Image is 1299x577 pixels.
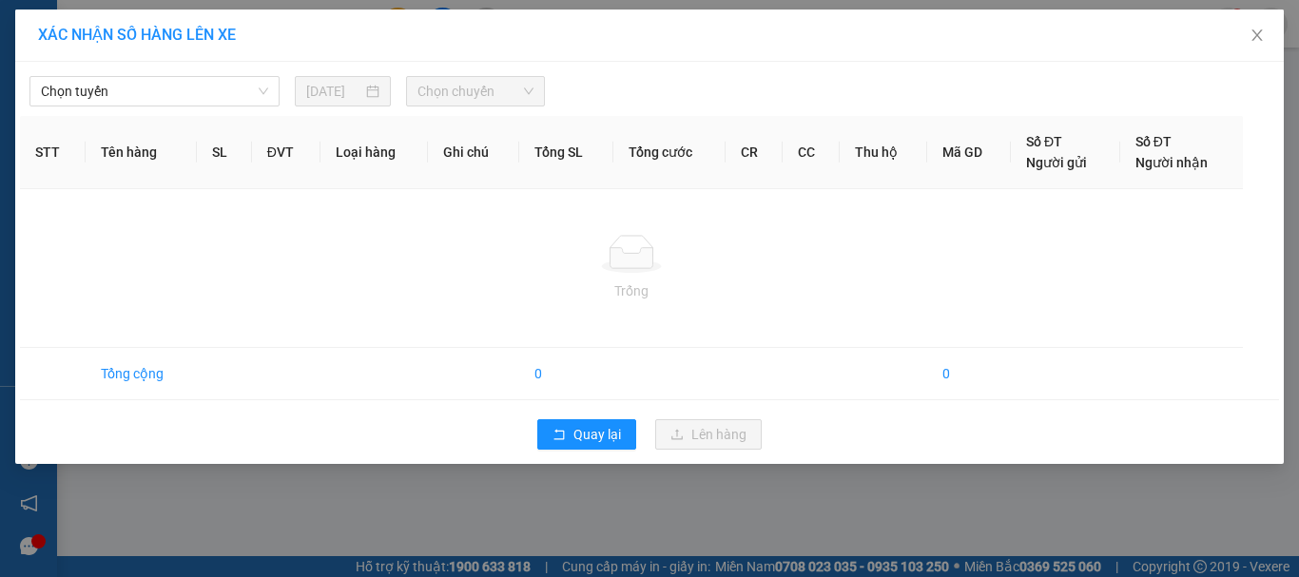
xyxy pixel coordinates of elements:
span: close [1250,28,1265,43]
td: Tổng cộng [86,348,197,400]
span: Chọn chuyến [417,77,534,106]
button: rollbackQuay lại [537,419,636,450]
span: Số ĐT [1135,134,1172,149]
div: Trống [35,280,1228,301]
th: SL [197,116,251,189]
span: XÁC NHẬN SỐ HÀNG LÊN XE [38,26,236,44]
span: Chọn tuyến [41,77,268,106]
img: logo [9,75,106,172]
span: rollback [553,428,566,443]
input: 15/08/2025 [306,81,361,102]
td: 0 [519,348,613,400]
th: CR [726,116,783,189]
span: Quay lại [573,424,621,445]
span: Người gửi [1026,155,1087,170]
span: Người nhận [1135,155,1208,170]
th: STT [20,116,86,189]
th: Ghi chú [428,116,519,189]
th: Loại hàng [320,116,429,189]
td: 0 [927,348,1011,400]
th: Tên hàng [86,116,197,189]
button: uploadLên hàng [655,419,762,450]
th: Tổng SL [519,116,613,189]
span: Chuyển phát nhanh: [GEOGRAPHIC_DATA] - [GEOGRAPHIC_DATA] [107,82,272,149]
span: Số ĐT [1026,134,1062,149]
th: CC [783,116,840,189]
th: Thu hộ [840,116,927,189]
th: Mã GD [927,116,1011,189]
strong: CHUYỂN PHÁT NHANH VIP ANH HUY [118,15,261,77]
th: ĐVT [252,116,320,189]
th: Tổng cước [613,116,726,189]
button: Close [1231,10,1284,63]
